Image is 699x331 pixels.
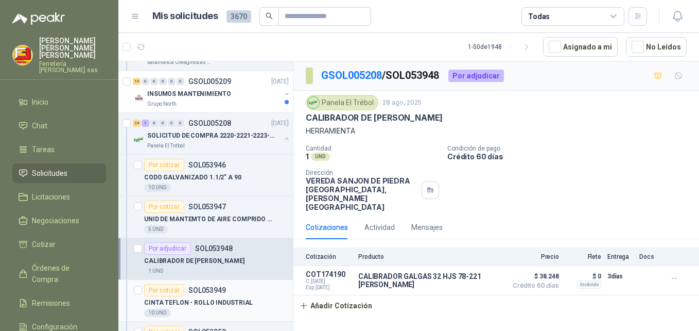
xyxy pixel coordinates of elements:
[607,253,633,260] p: Entrega
[32,262,96,285] span: Órdenes de Compra
[321,68,440,84] p: / SOL053948
[118,238,293,280] a: Por adjudicarSOL053948CALIBRADOR DE [PERSON_NAME]1 UND
[266,12,273,20] span: search
[142,78,149,85] div: 0
[168,120,176,127] div: 0
[133,78,141,85] div: 10
[13,45,32,65] img: Company Logo
[188,120,231,127] p: GSOL005208
[159,120,167,127] div: 0
[12,258,106,289] a: Órdenes de Compra
[626,37,687,57] button: No Leídos
[188,161,226,169] p: SOL053946
[447,152,695,161] p: Crédito 60 días
[306,95,378,110] div: Panela El Trébol
[32,168,67,179] span: Solicitudes
[32,120,47,131] span: Chat
[639,253,660,260] p: Docs
[226,10,251,23] span: 3670
[133,120,141,127] div: 24
[39,61,106,73] p: Ferretería [PERSON_NAME] sas
[147,89,231,99] p: INSUMOS MANTENIMIENTO
[32,297,70,309] span: Remisiones
[543,37,618,57] button: Asignado a mi
[144,214,272,224] p: UNID DE MANTEMTO DE AIRE COMPRIDO 1/2 STD 150 PSI(FILTRO LUBRIC Y REGULA)
[358,253,501,260] p: Producto
[133,75,291,108] a: 10 0 0 0 0 0 GSOL005209[DATE] Company LogoINSUMOS MANTENIMIENTOGrupo North
[306,270,352,278] p: COT174190
[12,187,106,207] a: Licitaciones
[144,173,241,183] p: CODO GALVANIZADO 1.1/2" A 90
[147,100,177,108] p: Grupo North
[144,267,168,275] div: 1 UND
[147,58,212,67] p: Salamanca Oleaginosas SAS
[144,159,184,171] div: Por cotizar
[32,96,48,108] span: Inicio
[188,78,231,85] p: GSOL005209
[147,131,275,141] p: SOLICITUD DE COMPRA 2220-2221-2223-2224
[195,245,233,252] p: SOL053948
[293,295,378,316] button: Añadir Cotización
[118,196,293,238] a: Por cotizarSOL053947UNID DE MANTEMTO DE AIRE COMPRIDO 1/2 STD 150 PSI(FILTRO LUBRIC Y REGULA)5 UND
[32,144,55,155] span: Tareas
[306,222,348,233] div: Cotizaciones
[188,287,226,294] p: SOL053949
[321,69,382,81] a: GSOL005208
[39,37,106,59] p: [PERSON_NAME] [PERSON_NAME] [PERSON_NAME]
[364,222,395,233] div: Actividad
[133,134,145,146] img: Company Logo
[306,152,309,161] p: 1
[271,77,289,87] p: [DATE]
[12,211,106,230] a: Negociaciones
[144,298,253,308] p: CINTA TEFLON - ROLLO INDUSTRIAL
[306,112,443,123] p: CALIBRADOR DE [PERSON_NAME]
[144,201,184,213] div: Por cotizar
[468,39,535,55] div: 1 - 50 de 1948
[152,9,218,24] h1: Mis solicitudes
[306,145,439,152] p: Cantidad
[144,284,184,296] div: Por cotizar
[577,280,601,289] div: Incluido
[12,293,106,313] a: Remisiones
[308,97,319,108] img: Company Logo
[118,155,293,196] a: Por cotizarSOL053946CODO GALVANIZADO 1.1/2" A 9010 UND
[12,235,106,254] a: Cotizar
[607,270,633,283] p: 3 días
[306,253,352,260] p: Cotización
[168,78,176,85] div: 0
[382,98,422,108] p: 28 ago, 2025
[144,225,168,234] div: 5 UND
[508,270,559,283] span: $ 38.248
[306,176,417,211] p: VEREDA SANJON DE PIEDRA [GEOGRAPHIC_DATA] , [PERSON_NAME][GEOGRAPHIC_DATA]
[12,116,106,136] a: Chat
[32,239,56,250] span: Cotizar
[144,184,171,192] div: 10 UND
[528,11,550,22] div: Todas
[133,117,291,150] a: 24 1 0 0 0 0 GSOL005208[DATE] Company LogoSOLICITUD DE COMPRA 2220-2221-2223-2224Panela El Trébol
[150,120,158,127] div: 0
[177,78,184,85] div: 0
[306,125,687,137] p: HERRAMIENTA
[188,203,226,210] p: SOL053947
[159,78,167,85] div: 0
[32,191,70,203] span: Licitaciones
[12,163,106,183] a: Solicitudes
[144,256,244,266] p: CALIBRADOR DE [PERSON_NAME]
[306,285,352,291] span: Exp: [DATE]
[177,120,184,127] div: 0
[12,140,106,159] a: Tareas
[411,222,443,233] div: Mensajes
[508,253,559,260] p: Precio
[311,153,330,161] div: UND
[12,12,65,25] img: Logo peakr
[448,70,504,82] div: Por adjudicar
[144,242,191,255] div: Por adjudicar
[32,215,79,226] span: Negociaciones
[358,272,501,289] p: CALIBRADOR GALGAS 32 HJS 78-221 [PERSON_NAME]
[150,78,158,85] div: 0
[147,142,185,150] p: Panela El Trébol
[144,309,171,317] div: 10 UND
[306,278,352,285] span: C: [DATE]
[508,283,559,289] span: Crédito 60 días
[306,169,417,176] p: Dirección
